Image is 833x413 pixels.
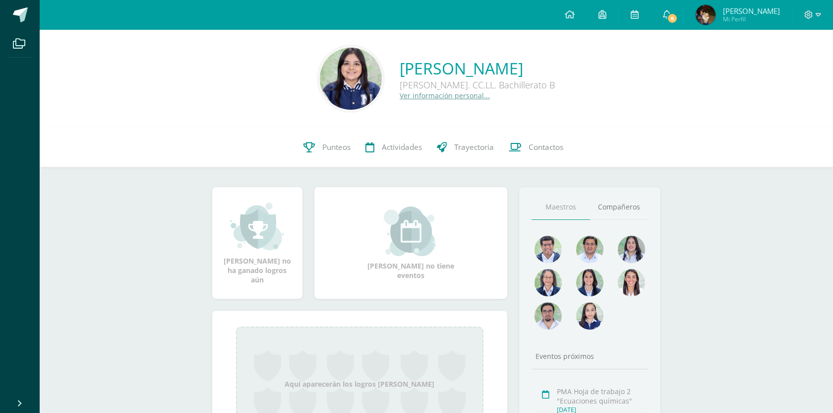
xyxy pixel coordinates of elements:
[667,13,678,24] span: 6
[532,195,590,220] a: Maestros
[501,128,571,167] a: Contactos
[454,142,494,152] span: Trayectoria
[222,202,293,284] div: [PERSON_NAME] no ha ganado logros aún
[618,269,645,296] img: 38d188cc98c34aa903096de2d1c9671e.png
[590,195,649,220] a: Compañeros
[230,202,284,251] img: achievement_small.png
[557,387,646,406] div: PMA Hoja de trabajo 2 "Ecuaciones químicas"
[322,142,351,152] span: Punteos
[696,5,715,25] img: 3253901197f0ee943ba451173f398f72.png
[382,142,422,152] span: Actividades
[400,91,490,100] a: Ver información personal...
[723,15,780,23] span: Mi Perfil
[400,58,555,79] a: [PERSON_NAME]
[723,6,780,16] span: [PERSON_NAME]
[529,142,563,152] span: Contactos
[320,48,382,110] img: 41e628409cdbbe69662eee19b271b2c3.png
[618,236,645,263] img: 1934cc27df4ca65fd091d7882280e9dd.png
[535,269,562,296] img: 68491b968eaf45af92dd3338bd9092c6.png
[400,79,555,91] div: [PERSON_NAME]. CC.LL. Bachillerato B
[296,128,358,167] a: Punteos
[358,128,429,167] a: Actividades
[429,128,501,167] a: Trayectoria
[535,236,562,263] img: 484afa508d8d35e59a7ea9d5d4640c41.png
[532,351,649,361] div: Eventos próximos
[576,269,603,296] img: d4e0c534ae446c0d00535d3bb96704e9.png
[384,206,438,256] img: event_small.png
[535,302,562,330] img: d7e1be39c7a5a7a89cfb5608a6c66141.png
[576,236,603,263] img: 1e7bfa517bf798cc96a9d855bf172288.png
[361,206,460,280] div: [PERSON_NAME] no tiene eventos
[576,302,603,330] img: e0582db7cc524a9960c08d03de9ec803.png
